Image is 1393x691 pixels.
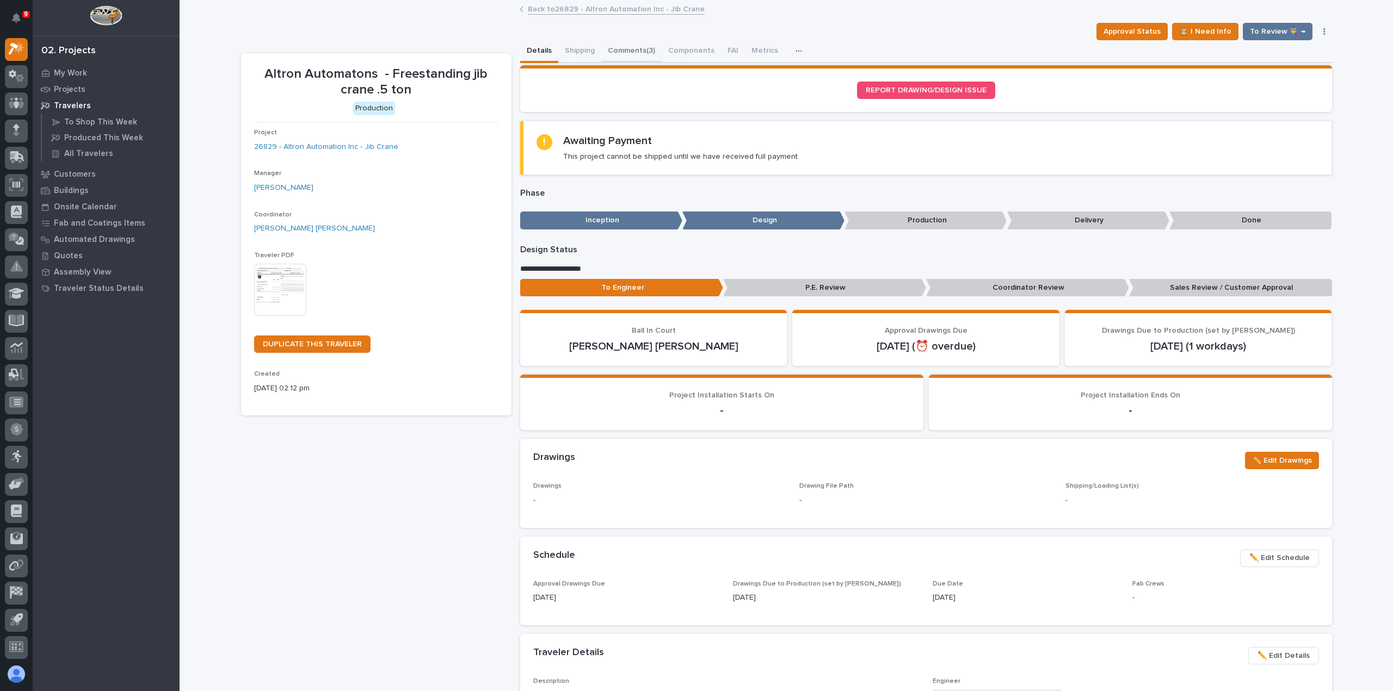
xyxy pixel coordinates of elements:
[520,279,723,297] p: To Engineer
[733,581,901,587] span: Drawings Due to Production (set by [PERSON_NAME])
[254,182,313,194] a: [PERSON_NAME]
[1096,23,1168,40] button: Approval Status
[64,133,143,143] p: Produced This Week
[632,327,676,334] span: Ball In Court
[528,2,705,15] a: Back to26829 - Altron Automation Inc - Jib Crane
[563,152,799,161] p: This project cannot be shipped until we have received full payment.
[54,69,87,78] p: My Work
[33,65,180,81] a: My Work
[799,495,802,506] p: -
[1179,25,1231,38] span: ⏳ I Need Info
[533,647,604,659] h2: Traveler Details
[254,371,280,377] span: Created
[54,251,83,261] p: Quotes
[33,247,180,264] a: Quotes
[33,280,180,296] a: Traveler Status Details
[54,267,111,277] p: Assembly View
[254,141,398,153] a: 26829 - Altron Automation Inc - Jib Crane
[64,117,137,127] p: To Shop This Week
[24,10,28,18] p: 9
[54,284,144,294] p: Traveler Status Details
[533,550,575,562] h2: Schedule
[42,130,180,145] a: Produced This Week
[520,188,1332,198] p: Phase
[42,146,180,161] a: All Travelers
[42,114,180,129] a: To Shop This Week
[33,97,180,114] a: Travelers
[1243,23,1312,40] button: To Review 👨‍🏭 →
[254,170,281,177] span: Manager
[533,592,720,603] p: [DATE]
[90,5,122,26] img: Workspace Logo
[1129,279,1332,297] p: Sales Review / Customer Approval
[745,40,785,63] button: Metrics
[33,182,180,198] a: Buildings
[533,483,562,489] span: Drawings
[254,335,371,353] a: DUPLICATE THIS TRAVELER
[1065,483,1139,489] span: Shipping/Loading List(s)
[353,102,395,115] div: Production
[520,245,1332,255] p: Design Status
[64,149,113,159] p: All Travelers
[601,40,662,63] button: Comments (3)
[845,211,1007,229] p: Production
[254,129,277,136] span: Project
[866,86,987,94] span: REPORT DRAWING/DESIGN ISSUE
[558,40,601,63] button: Shipping
[533,581,605,587] span: Approval Drawings Due
[933,678,960,684] span: Engineer
[33,264,180,280] a: Assembly View
[805,340,1046,353] p: [DATE] (⏰ overdue)
[721,40,745,63] button: FAI
[1248,647,1319,664] button: ✏️ Edit Details
[254,252,294,259] span: Traveler PDF
[1240,550,1319,567] button: ✏️ Edit Schedule
[33,198,180,215] a: Onsite Calendar
[254,66,498,98] p: Altron Automatons - Freestanding jib crane .5 ton
[799,483,854,489] span: Drawing File Path
[1132,581,1164,587] span: Fab Crews
[33,81,180,97] a: Projects
[41,45,96,57] div: 02. Projects
[1081,391,1180,399] span: Project Installation Ends On
[1252,454,1312,467] span: ✏️ Edit Drawings
[533,452,575,464] h2: Drawings
[1249,551,1310,564] span: ✏️ Edit Schedule
[1104,25,1161,38] span: Approval Status
[1102,327,1295,334] span: Drawings Due to Production (set by [PERSON_NAME])
[1078,340,1319,353] p: [DATE] (1 workdays)
[254,383,498,394] p: [DATE] 02:12 pm
[263,340,362,348] span: DUPLICATE THIS TRAVELER
[942,404,1319,417] p: -
[723,279,926,297] p: P.E. Review
[1007,211,1169,229] p: Delivery
[54,235,135,245] p: Automated Drawings
[1065,495,1318,506] p: -
[54,219,145,228] p: Fab and Coatings Items
[254,211,292,218] span: Coordinator
[885,327,967,334] span: Approval Drawings Due
[5,7,28,29] button: Notifications
[669,391,774,399] span: Project Installation Starts On
[1172,23,1238,40] button: ⏳ I Need Info
[563,134,652,147] h2: Awaiting Payment
[533,404,910,417] p: -
[733,592,920,603] p: [DATE]
[33,231,180,247] a: Automated Drawings
[14,13,28,30] div: Notifications9
[54,85,85,95] p: Projects
[5,663,28,686] button: users-avatar
[533,340,774,353] p: [PERSON_NAME] [PERSON_NAME]
[933,581,963,587] span: Due Date
[682,211,845,229] p: Design
[33,166,180,182] a: Customers
[54,202,117,212] p: Onsite Calendar
[533,495,786,506] p: -
[254,223,375,234] a: [PERSON_NAME] [PERSON_NAME]
[1132,592,1319,603] p: -
[662,40,721,63] button: Components
[1245,452,1319,469] button: ✏️ Edit Drawings
[54,170,96,179] p: Customers
[33,215,180,231] a: Fab and Coatings Items
[926,279,1129,297] p: Coordinator Review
